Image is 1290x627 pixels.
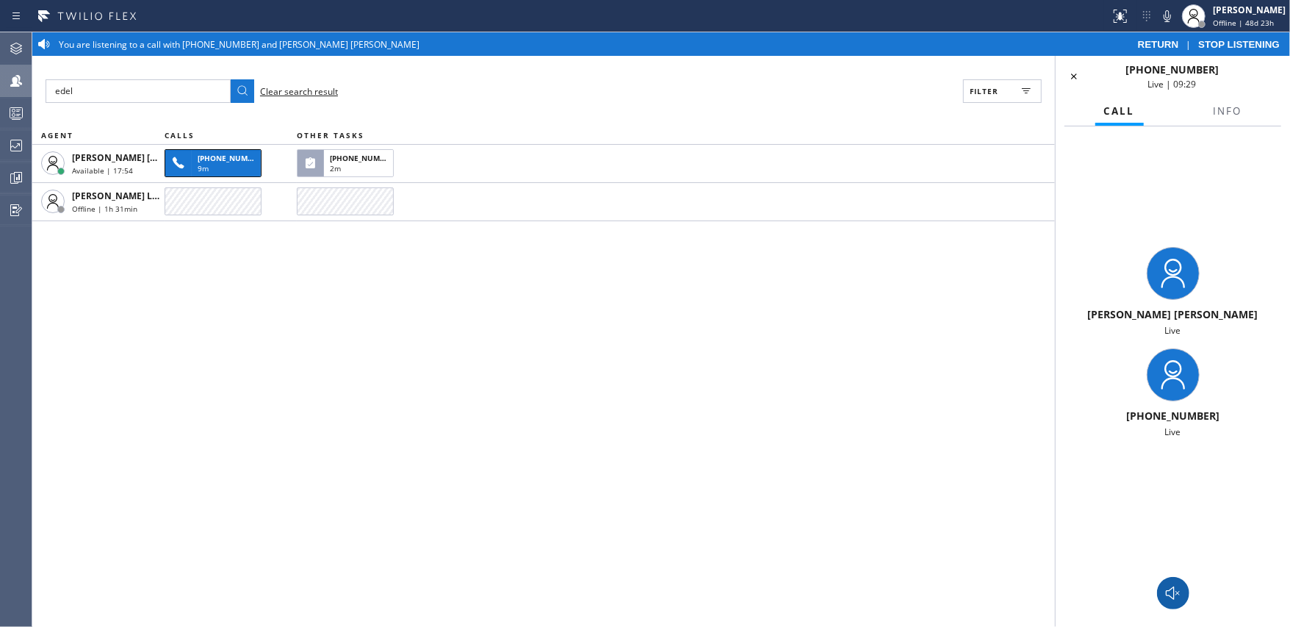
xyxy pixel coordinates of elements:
[970,86,998,96] span: Filter
[1126,409,1219,423] span: [PHONE_NUMBER]
[1157,577,1189,609] button: Monitor Call
[1148,78,1197,90] span: Live | 09:29
[1095,97,1144,126] button: Call
[1157,6,1178,26] button: Mute
[72,190,267,202] span: [PERSON_NAME] Ledelbeth [PERSON_NAME]
[1062,307,1284,321] div: [PERSON_NAME] [PERSON_NAME]
[1131,38,1287,51] div: |
[330,163,341,173] span: 2m
[1165,426,1181,438] span: Live
[297,145,398,182] button: [PHONE_NUMBER]2m
[72,165,133,176] span: Available | 17:54
[1165,324,1181,337] span: Live
[198,163,209,173] span: 9m
[41,130,73,140] span: AGENT
[165,130,195,140] span: CALLS
[1213,18,1274,28] span: Offline | 48d 23h
[198,153,264,163] span: [PHONE_NUMBER]
[297,130,364,140] span: OTHER TASKS
[1198,39,1280,50] span: STOP LISTENING
[1191,38,1287,51] button: STOP LISTENING
[72,204,137,214] span: Offline | 1h 31min
[1205,97,1251,126] button: Info
[165,145,266,182] button: [PHONE_NUMBER]9m
[72,151,220,164] span: [PERSON_NAME] [PERSON_NAME]
[1104,104,1135,118] span: Call
[1138,39,1179,50] span: RETURN
[1213,4,1286,16] div: [PERSON_NAME]
[1125,62,1219,76] span: [PHONE_NUMBER]
[1131,38,1186,51] button: RETURN
[59,38,419,51] span: You are listening to a call with [PHONE_NUMBER] and [PERSON_NAME] [PERSON_NAME]
[330,153,397,163] span: [PHONE_NUMBER]
[963,79,1042,103] button: Filter
[46,79,231,103] input: Search Agents
[260,85,338,98] span: Clear search result
[1214,104,1242,118] span: Info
